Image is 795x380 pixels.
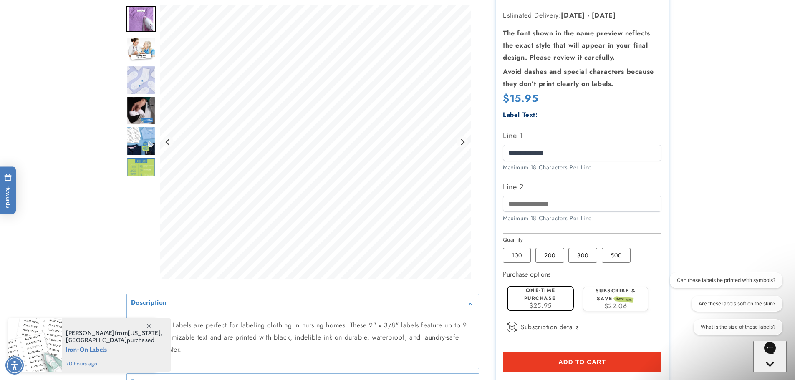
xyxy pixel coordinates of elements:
[126,127,156,156] div: Go to slide 5
[503,269,550,279] label: Purchase options
[503,352,661,372] button: Add to cart
[503,10,661,22] p: Estimated Delivery:
[503,248,531,263] label: 100
[66,329,115,337] span: [PERSON_NAME]
[457,137,468,148] button: Next slide
[126,66,156,95] img: Nursing Home Iron-On - Label Land
[126,5,156,34] div: Go to slide 1
[66,330,162,344] span: from , purchased
[524,287,556,302] label: One-time purchase
[503,67,654,88] strong: Avoid dashes and special characters because they don’t print clearly on labels.
[602,248,631,263] label: 500
[126,96,156,126] div: Go to slide 4
[596,287,636,302] label: Subscribe & save
[503,129,661,142] label: Line 1
[66,336,127,344] span: [GEOGRAPHIC_DATA]
[5,356,24,375] div: Accessibility Menu
[529,301,552,310] span: $25.95
[503,163,661,172] div: Maximum 18 Characters Per Line
[503,110,538,119] label: Label Text:
[162,137,174,148] button: Go to last slide
[128,329,161,337] span: [US_STATE]
[503,28,650,62] strong: The font shown in the name preview reflects the exact style that will appear in your final design...
[503,92,538,105] span: $15.95
[126,37,156,63] img: Nurse with an elderly woman and an iron on label
[753,341,787,372] iframe: Gorgias live chat messenger
[568,248,597,263] label: 300
[4,173,12,208] span: Rewards
[126,96,156,126] img: Nursing Home Iron-On - Label Land
[66,360,162,367] span: 20 hours ago
[131,320,474,356] p: Laundry Safe Labels are perfect for labeling clothing in nursing homes. These 2" x 3/8" labels fe...
[664,272,787,342] iframe: Gorgias live chat conversation starters
[126,157,156,186] div: Go to slide 6
[127,294,479,313] summary: Description
[521,322,579,332] span: Subscription details
[126,66,156,95] div: Go to slide 3
[66,344,162,354] span: Iron-On Labels
[535,248,564,263] label: 200
[558,358,606,366] span: Add to cart
[588,10,590,20] strong: -
[503,180,661,194] label: Line 2
[126,35,156,65] div: Go to slide 2
[126,7,156,33] img: Iron on name label being ironed to shirt
[503,214,661,223] div: Maximum 18 Characters Per Line
[126,157,156,186] img: Nursing Home Iron-On - Label Land
[131,299,167,307] h2: Description
[592,10,616,20] strong: [DATE]
[615,296,633,303] span: SAVE 15%
[503,236,524,244] legend: Quantity
[126,127,156,156] img: Nursing Home Iron-On - Label Land
[604,301,627,311] span: $22.06
[561,10,585,20] strong: [DATE]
